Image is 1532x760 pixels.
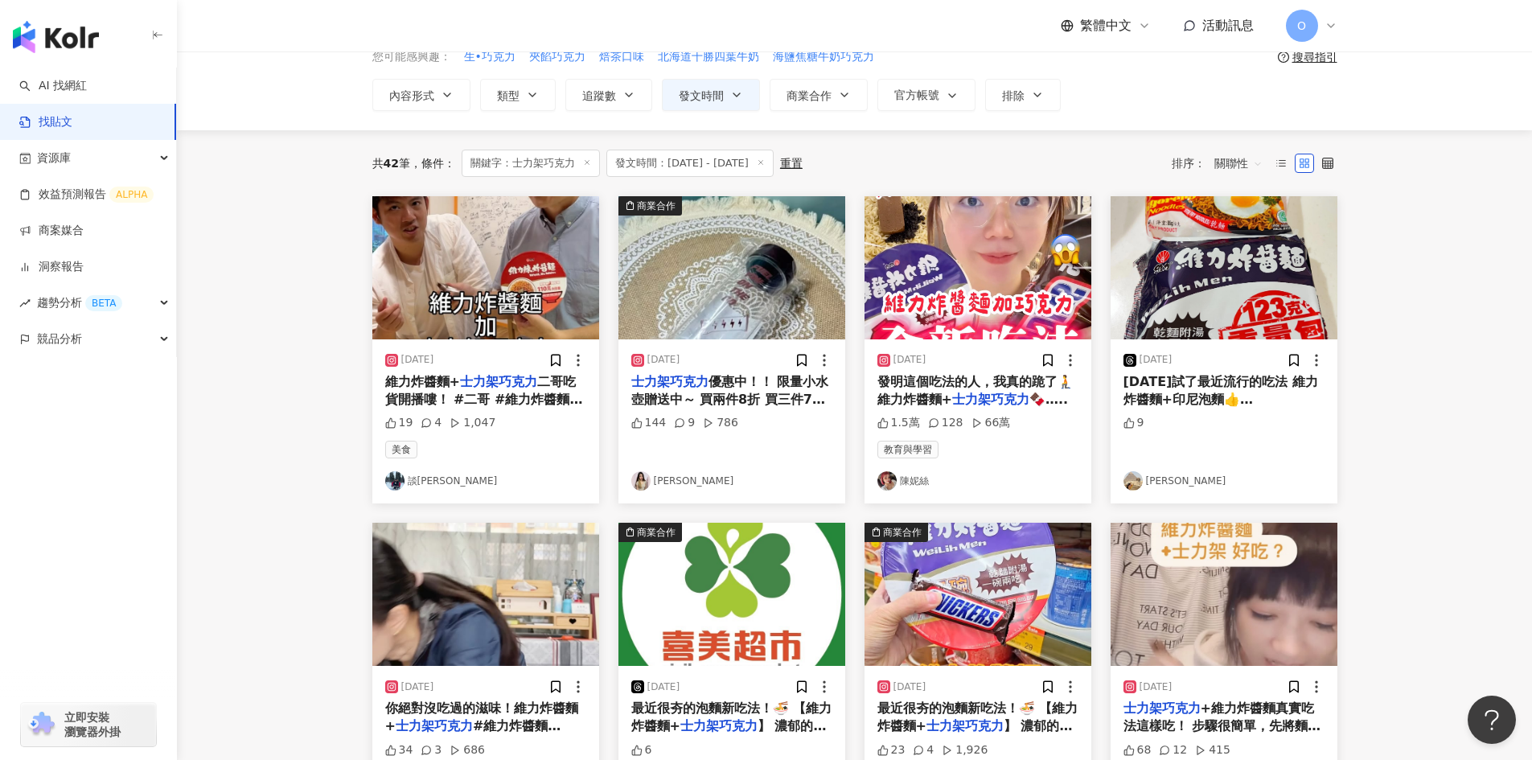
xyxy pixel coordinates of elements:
[877,471,897,491] img: KOL Avatar
[772,48,875,66] button: 海鹽焦糖牛奶巧克力
[1468,696,1516,744] iframe: Help Scout Beacon - Open
[19,78,87,94] a: searchAI 找網紅
[372,196,599,339] img: post-image
[662,79,760,111] button: 發文時間
[877,441,939,458] span: 教育與學習
[674,415,695,431] div: 9
[385,718,561,751] span: #維力炸醬麵 #snickers
[599,49,644,65] span: 焙茶口味
[385,471,586,491] a: KOL Avatar談[PERSON_NAME]
[883,524,922,540] div: 商業合作
[19,187,154,203] a: 效益預測報告ALPHA
[1123,700,1201,716] mark: 士力架巧克力
[913,742,934,758] div: 4
[460,374,537,389] mark: 士力架巧克力
[19,223,84,239] a: 商案媒合
[385,374,585,407] span: 二哥吃貨開播嘍！ #二哥 #維力炸醬麵 #
[1111,196,1337,339] img: post-image
[647,353,680,367] div: [DATE]
[13,21,99,53] img: logo
[618,523,845,666] img: post-image
[926,718,1004,733] mark: 士力架巧克力
[893,680,926,694] div: [DATE]
[401,353,434,367] div: [DATE]
[480,79,556,111] button: 類型
[1159,742,1187,758] div: 12
[385,471,405,491] img: KOL Avatar
[679,89,724,102] span: 發文時間
[421,742,442,758] div: 3
[865,196,1091,339] img: post-image
[703,415,738,431] div: 786
[618,523,845,666] button: 商業合作
[657,48,760,66] button: 北海道十勝四葉牛奶
[637,524,676,540] div: 商業合作
[64,710,121,739] span: 立即安裝 瀏覽器外掛
[985,79,1061,111] button: 排除
[618,196,845,339] img: post-image
[877,415,920,431] div: 1.5萬
[385,700,578,733] span: 你絕對沒吃過的滋味！維力炸醬麵+
[372,157,410,170] div: 共 筆
[1140,680,1173,694] div: [DATE]
[631,742,652,758] div: 6
[565,79,652,111] button: 追蹤數
[463,48,516,66] button: 生•巧克力
[582,89,616,102] span: 追蹤數
[1202,18,1254,33] span: 活動訊息
[1292,51,1337,64] div: 搜尋指引
[647,680,680,694] div: [DATE]
[450,415,495,431] div: 1,047
[631,471,651,491] img: KOL Avatar
[1214,150,1263,176] span: 關聯性
[385,415,413,431] div: 19
[894,88,939,101] span: 官方帳號
[37,321,82,357] span: 競品分析
[529,49,585,65] span: 夾餡巧克力
[631,374,708,389] mark: 士力架巧克力
[952,392,1029,407] mark: 士力架巧克力
[372,79,470,111] button: 內容形式
[421,415,442,431] div: 4
[389,89,434,102] span: 內容形式
[770,79,868,111] button: 商業合作
[384,157,399,170] span: 42
[928,415,963,431] div: 128
[1195,742,1230,758] div: 415
[877,742,906,758] div: 23
[385,742,413,758] div: 34
[865,523,1091,666] img: post-image
[893,353,926,367] div: [DATE]
[942,742,988,758] div: 1,926
[396,718,473,733] mark: 士力架巧克力
[631,471,832,491] a: KOL Avatar[PERSON_NAME]
[372,49,451,65] span: 您可能感興趣：
[462,150,600,177] span: 關鍵字：士力架巧克力
[497,89,520,102] span: 類型
[1278,51,1289,63] span: question-circle
[385,441,417,458] span: 美食
[1172,150,1271,176] div: 排序：
[631,700,832,733] span: 最近很夯的泡麵新吃法！🍜 【維力炸醬麵+
[21,703,156,746] a: chrome extension立即安裝 瀏覽器外掛
[385,374,460,389] span: 維力炸醬麵+
[1111,523,1337,666] img: post-image
[658,49,759,65] span: 北海道十勝四葉牛奶
[680,718,758,733] mark: 士力架巧克力
[1123,415,1144,431] div: 9
[26,712,57,737] img: chrome extension
[1123,471,1325,491] a: KOL Avatar[PERSON_NAME]
[877,79,975,111] button: 官方帳號
[598,48,645,66] button: 焙茶口味
[773,49,874,65] span: 海鹽焦糖牛奶巧克力
[37,140,71,176] span: 資源庫
[787,89,832,102] span: 商業合作
[85,295,122,311] div: BETA
[1140,353,1173,367] div: [DATE]
[401,680,434,694] div: [DATE]
[19,259,84,275] a: 洞察報告
[1123,742,1152,758] div: 68
[631,374,829,479] span: 優惠中！！ 限量小水壺贈送中～ 買兩件8折 買三件75折 滿三件小水壺免費🆓送 @hilife_cvs 🔆商品以實物為準 數量有限 售完為止 🔆優惠詳情請見門市文宣 #士力架 #
[1080,17,1132,35] span: 繁體中文
[865,523,1091,666] button: 商業合作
